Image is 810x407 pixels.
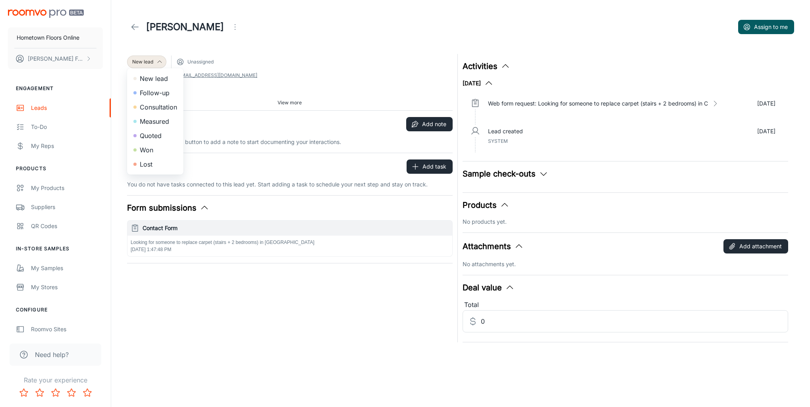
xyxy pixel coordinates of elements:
[127,86,183,100] li: Follow-up
[127,129,183,143] li: Quoted
[127,143,183,157] li: Won
[127,71,183,86] li: New lead
[127,100,183,114] li: Consultation
[127,114,183,129] li: Measured
[127,157,183,171] li: Lost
